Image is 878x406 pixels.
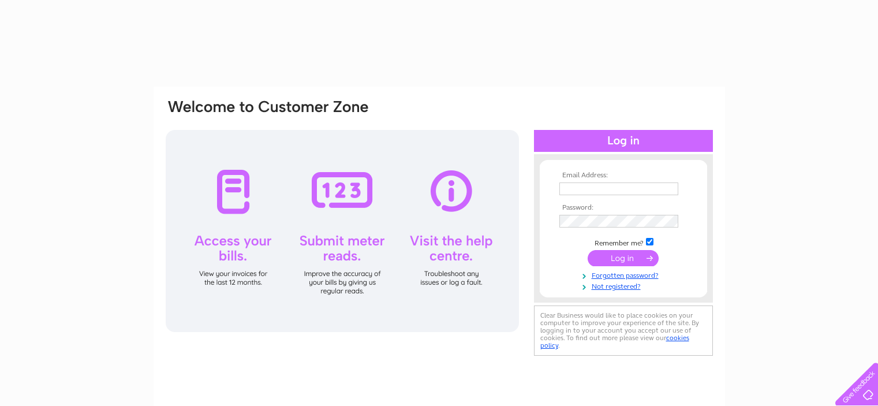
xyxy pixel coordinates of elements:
a: Forgotten password? [559,269,690,280]
div: Clear Business would like to place cookies on your computer to improve your experience of the sit... [534,306,713,356]
a: cookies policy [540,334,689,349]
td: Remember me? [556,236,690,248]
input: Submit [588,250,659,266]
th: Password: [556,204,690,212]
a: Not registered? [559,280,690,291]
th: Email Address: [556,172,690,180]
